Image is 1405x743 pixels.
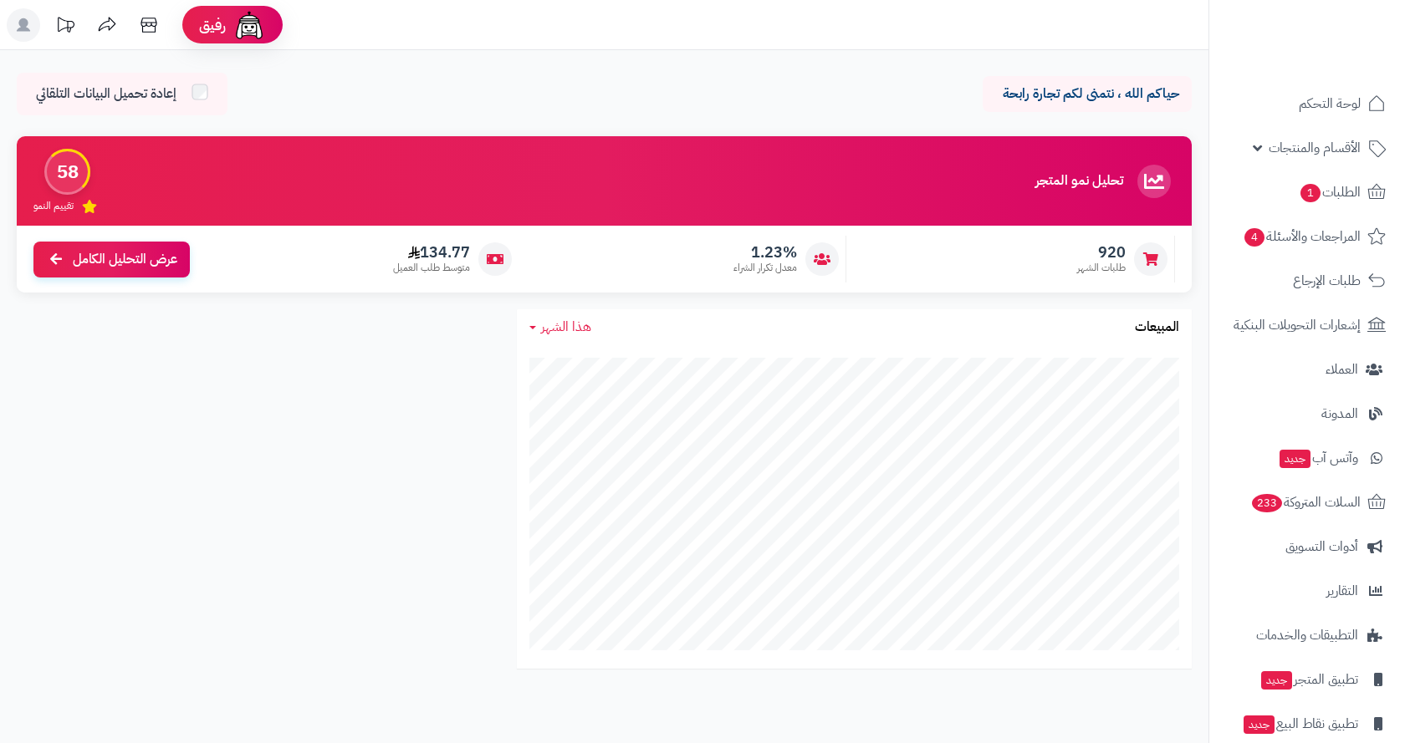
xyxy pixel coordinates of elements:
[1280,450,1310,468] span: جديد
[36,84,176,104] span: إعادة تحميل البيانات التلقائي
[1219,84,1395,124] a: لوحة التحكم
[1300,183,1321,202] span: 1
[1077,243,1126,262] span: 920
[1219,659,1395,700] a: تطبيق المتجرجديد
[1242,712,1358,735] span: تطبيق نقاط البيع
[1326,358,1358,381] span: العملاء
[1219,527,1395,567] a: أدوات التسويق
[1293,269,1361,293] span: طلبات الإرجاع
[1219,305,1395,345] a: إشعارات التحويلات البنكية
[73,250,177,269] span: عرض التحليل الكامل
[1219,216,1395,257] a: المراجعات والأسئلة4
[1243,225,1361,248] span: المراجعات والأسئلة
[1321,402,1358,425] span: المدونة
[1269,136,1361,160] span: الأقسام والمنتجات
[44,8,86,46] a: تحديثات المنصة
[733,243,797,262] span: 1.23%
[232,8,266,42] img: ai-face.png
[1219,261,1395,301] a: طلبات الإرجاع
[1256,623,1358,647] span: التطبيقات والخدمات
[1219,172,1395,212] a: الطلبات1
[1234,313,1361,337] span: إشعارات التحويلات البنكية
[33,199,74,213] span: تقييم النمو
[529,318,591,337] a: هذا الشهر
[1278,446,1358,470] span: وآتس آب
[1250,491,1361,514] span: السلات المتروكة
[1261,671,1292,690] span: جديد
[1135,320,1179,335] h3: المبيعات
[1251,493,1283,512] span: 233
[1077,261,1126,275] span: طلبات الشهر
[393,261,470,275] span: متوسط طلب العميل
[1219,349,1395,389] a: العملاء
[1219,394,1395,434] a: المدونة
[1035,174,1123,189] h3: تحليل نمو المتجر
[199,15,226,35] span: رفيق
[1219,438,1395,478] a: وآتس آبجديد
[733,261,797,275] span: معدل تكرار الشراء
[1219,615,1395,655] a: التطبيقات والخدمات
[995,84,1179,104] p: حياكم الله ، نتمنى لكم تجارة رابحة
[541,317,591,337] span: هذا الشهر
[33,242,190,277] a: عرض التحليل الكامل
[1219,482,1395,522] a: السلات المتروكة233
[1244,715,1275,734] span: جديد
[1259,668,1358,691] span: تطبيق المتجر
[393,243,470,262] span: 134.77
[1285,535,1358,558] span: أدوات التسويق
[1299,181,1361,204] span: الطلبات
[1219,571,1395,611] a: التقارير
[1326,579,1358,603] span: التقارير
[1244,227,1264,247] span: 4
[1291,13,1389,48] img: logo-2.png
[1299,92,1361,115] span: لوحة التحكم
